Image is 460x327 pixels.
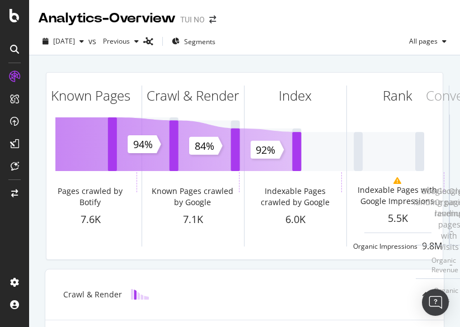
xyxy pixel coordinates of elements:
div: arrow-right-arrow-left [209,16,216,23]
div: Organic Impressions [353,241,417,251]
div: Crawl & Render [147,86,239,105]
span: Previous [98,36,130,46]
div: 7.6K [40,212,142,227]
div: Analytics - Overview [38,9,176,28]
div: 7.1K [142,212,244,227]
button: All pages [405,32,451,50]
div: Indexable Pages crawled by Google [251,186,339,208]
img: block-icon [131,289,149,300]
div: Crawl & Render [63,289,122,300]
div: Rank [383,86,412,105]
span: Segments [184,37,215,46]
div: 9.8M [422,240,442,253]
div: Organic Revenue [431,255,458,274]
span: vs [88,36,98,47]
div: 6.0K [245,212,346,227]
span: 2025 Sep. 2nd [53,36,75,46]
div: Pages crawled by Botify [46,186,134,208]
span: All pages [405,36,438,46]
button: Segments [167,32,220,50]
div: 5.5K [347,211,449,226]
button: Previous [98,32,143,50]
div: TUI NO [180,14,205,25]
div: Known Pages [51,86,130,105]
div: Organic Visits [434,286,458,305]
div: Open Intercom Messenger [422,289,449,316]
div: Indexable Pages with Google Impressions [354,184,442,207]
button: [DATE] [38,32,88,50]
div: Index [279,86,312,105]
div: Known Pages crawled by Google [149,186,237,208]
